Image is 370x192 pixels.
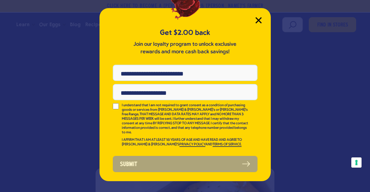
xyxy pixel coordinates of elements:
[122,138,249,147] p: I AFFIRM THAT I AM AT LEAST 18 YEARS OF AGE AND HAVE READ AND AGREE TO [PERSON_NAME] & [PERSON_NA...
[213,143,242,147] a: TERMS OF SERVICE.
[179,143,205,147] a: PRIVACY POLICY
[255,17,262,23] button: Close Modal
[351,157,362,168] button: Your consent preferences for tracking technologies
[113,28,258,38] h5: Get $2.00 back
[132,41,238,56] p: Join our loyalty program to unlock exclusive rewards and more cash back savings!
[113,103,119,109] input: I understand that I am not required to grant consent as a condition of purchasing goods or servic...
[113,156,258,172] button: Submit
[122,103,249,135] p: I understand that I am not required to grant consent as a condition of purchasing goods or servic...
